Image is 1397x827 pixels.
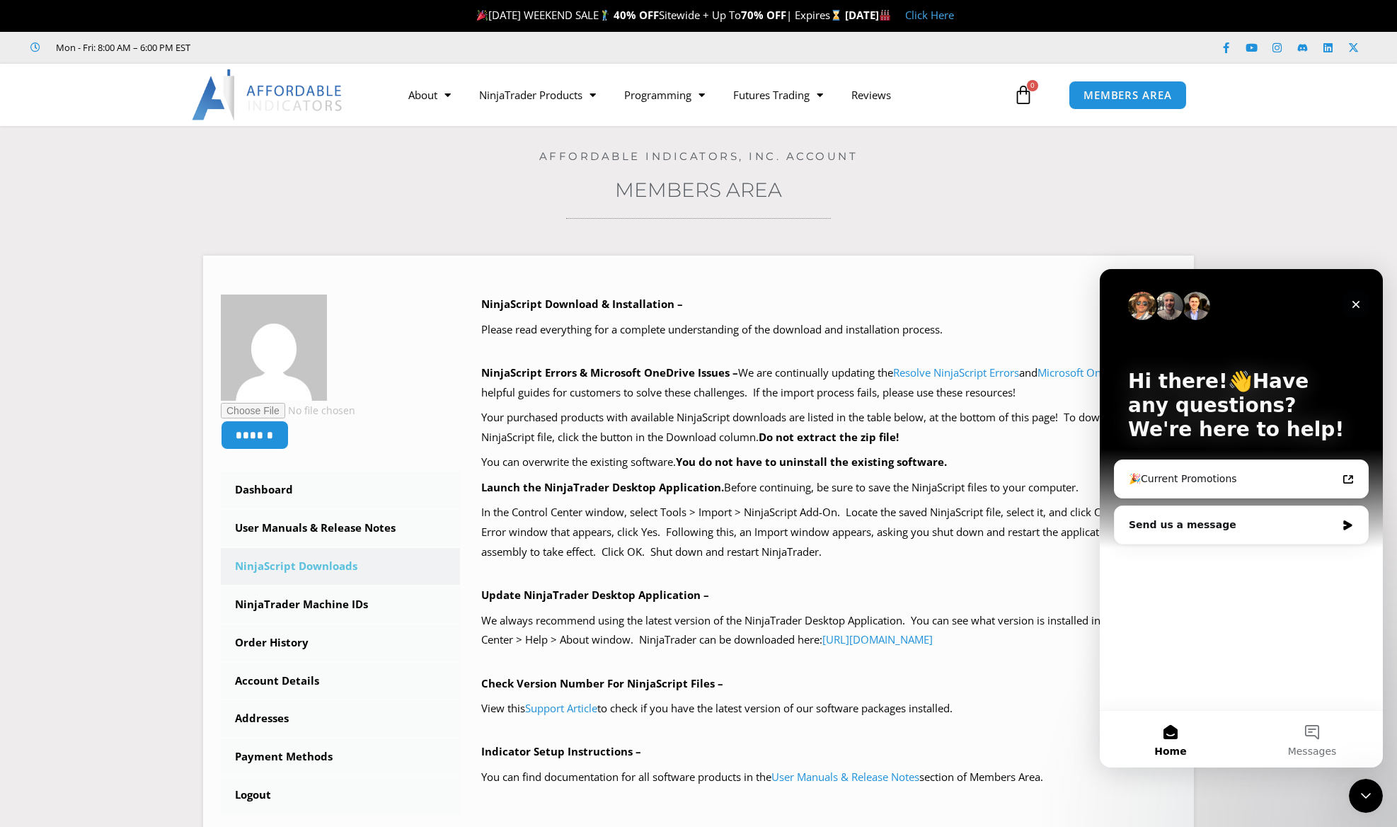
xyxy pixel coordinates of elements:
[481,588,709,602] b: Update NinjaTrader Desktop Application –
[676,455,947,469] b: You do not have to uninstall the existing software.
[192,69,344,120] img: LogoAI | Affordable Indicators – NinjaTrader
[52,39,190,56] span: Mon - Fri: 8:00 AM – 6:00 PM EST
[992,74,1054,115] a: 0
[221,663,460,700] a: Account Details
[465,79,610,111] a: NinjaTrader Products
[221,295,327,401] img: 0740d3f584f9a570325c0be31ed738cfebab327c92d6e1ade85f129b270253e2
[905,8,954,22] a: Click Here
[837,79,905,111] a: Reviews
[394,79,465,111] a: About
[221,777,460,814] a: Logout
[481,320,1177,340] p: Please read everything for a complete understanding of the download and installation process.
[477,10,488,21] img: 🎉
[615,178,782,202] a: Members Area
[759,430,899,444] b: Do not extract the zip file!
[1083,90,1172,101] span: MEMBERS AREA
[481,478,1177,498] p: Before continuing, be sure to save the NinjaScript files to your computer.
[221,738,460,775] a: Payment Methods
[719,79,837,111] a: Futures Trading
[481,699,1177,719] p: View this to check if you have the latest version of our software packages installed.
[831,10,841,21] img: ⌛
[893,365,1019,380] a: Resolve NinjaScript Errors
[610,79,719,111] a: Programming
[221,510,460,547] a: User Manuals & Release Notes
[539,149,858,163] a: Affordable Indicators, Inc. Account
[1349,779,1383,813] iframe: Intercom live chat
[1069,81,1187,110] a: MEMBERS AREA
[221,548,460,585] a: NinjaScript Downloads
[481,297,683,311] b: NinjaScript Download & Installation –
[1027,80,1038,91] span: 0
[481,744,641,758] b: Indicator Setup Instructions –
[221,624,460,661] a: Order History
[525,701,597,715] a: Support Article
[1037,365,1133,380] a: Microsoft OneDrive
[481,611,1177,651] p: We always recommend using the latest version of the NinjaTrader Desktop Application. You can see ...
[481,503,1177,562] p: In the Control Center window, select Tools > Import > NinjaScript Add-On. Locate the saved NinjaS...
[481,768,1177,787] p: You can find documentation for all software products in the section of Members Area.
[221,472,460,814] nav: Account pages
[845,8,891,22] strong: [DATE]
[1100,269,1383,768] iframe: Intercom live chat
[599,10,610,21] img: 🏌️‍♂️
[221,586,460,623] a: NinjaTrader Machine IDs
[210,40,422,55] iframe: Customer reviews powered by Trustpilot
[221,700,460,737] a: Addresses
[481,676,723,690] b: Check Version Number For NinjaScript Files –
[741,8,786,22] strong: 70% OFF
[771,770,919,784] a: User Manuals & Release Notes
[822,632,933,646] a: [URL][DOMAIN_NAME]
[614,8,659,22] strong: 40% OFF
[481,480,724,494] b: Launch the NinjaTrader Desktop Application.
[481,408,1177,447] p: Your purchased products with available NinjaScript downloads are listed in the table below, at th...
[394,79,1010,111] nav: Menu
[481,365,738,380] b: NinjaScript Errors & Microsoft OneDrive Issues –
[880,10,890,21] img: 🏭
[221,472,460,508] a: Dashboard
[481,363,1177,403] p: We are continually updating the and pages as helpful guides for customers to solve these challeng...
[473,8,845,22] span: [DATE] WEEKEND SALE Sitewide + Up To | Expires
[481,452,1177,472] p: You can overwrite the existing software.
